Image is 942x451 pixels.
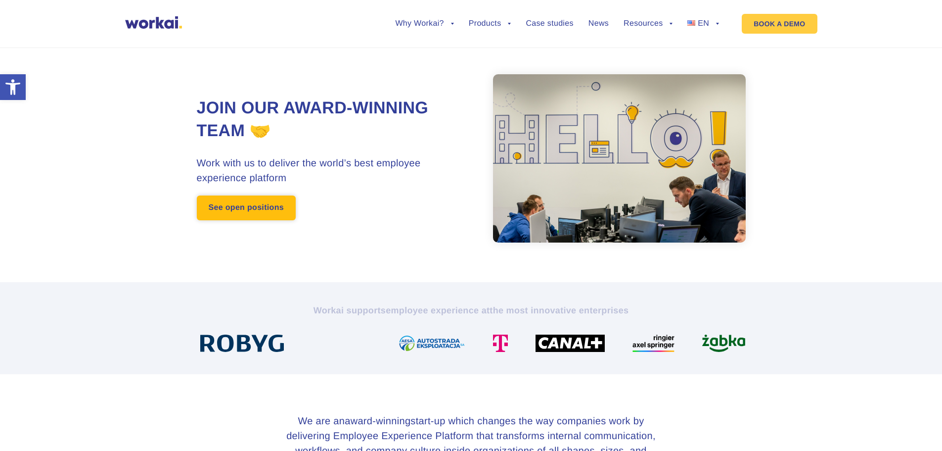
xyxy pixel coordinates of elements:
h2: Workai supports the most innovative enterprises [197,304,746,316]
i: award-winning [345,416,410,427]
h3: Work with us to deliver the world’s best employee experience platform [197,156,471,186]
a: BOOK A DEMO [742,14,817,34]
a: Case studies [526,20,573,28]
a: Why Workai? [395,20,453,28]
a: See open positions [197,196,296,220]
span: EN [698,19,709,28]
a: Products [469,20,511,28]
h1: Join our award-winning team 🤝 [197,97,471,143]
a: News [588,20,609,28]
a: Resources [624,20,673,28]
i: employee experience at [386,305,490,315]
